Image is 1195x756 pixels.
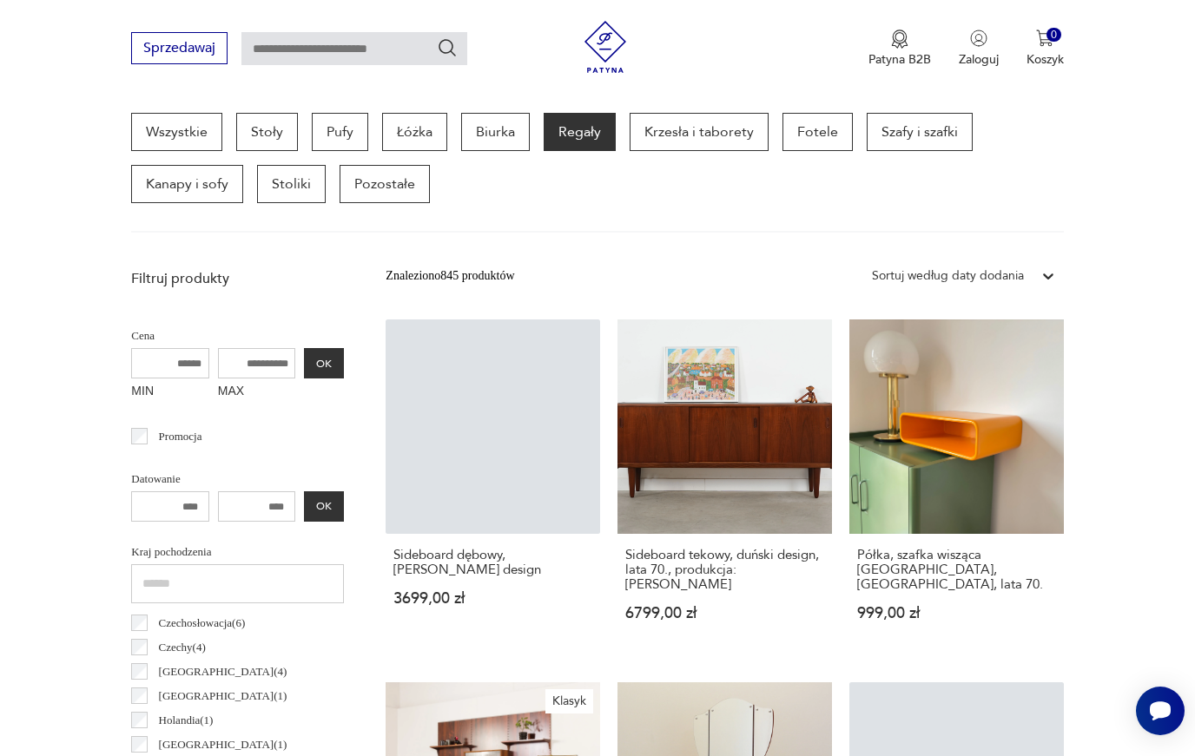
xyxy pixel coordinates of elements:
a: Kanapy i sofy [131,165,243,203]
p: [GEOGRAPHIC_DATA] ( 4 ) [159,662,287,681]
a: Regały [544,113,616,151]
a: Pufy [312,113,368,151]
label: MAX [218,378,296,406]
button: Szukaj [437,37,458,58]
a: Sideboard tekowy, duński design, lata 70., produkcja: DaniaSideboard tekowy, duński design, lata ... [617,319,832,654]
a: Krzesła i taborety [630,113,769,151]
iframe: Smartsupp widget button [1136,687,1185,735]
p: Promocja [159,427,202,446]
p: Zaloguj [959,51,999,68]
a: Wszystkie [131,113,222,151]
img: Ikona koszyka [1036,30,1053,47]
button: OK [304,348,344,378]
a: Stoły [236,113,298,151]
label: MIN [131,378,209,406]
p: Datowanie [131,470,344,489]
p: Filtruj produkty [131,269,344,288]
button: Patyna B2B [868,30,931,68]
p: 3699,00 zł [393,591,592,606]
h3: Sideboard tekowy, duński design, lata 70., produkcja: [PERSON_NAME] [625,548,824,592]
p: Cena [131,326,344,345]
button: Zaloguj [959,30,999,68]
img: Ikonka użytkownika [970,30,987,47]
button: OK [304,491,344,522]
button: Sprzedawaj [131,32,228,64]
div: 0 [1046,28,1061,43]
a: Sideboard dębowy, skandynawski designSideboard dębowy, [PERSON_NAME] design3699,00 zł [386,319,600,654]
a: Fotele [782,113,853,151]
img: Patyna - sklep z meblami i dekoracjami vintage [579,21,631,73]
p: [GEOGRAPHIC_DATA] ( 1 ) [159,687,287,706]
p: Holandia ( 1 ) [159,711,214,730]
p: 6799,00 zł [625,606,824,621]
a: Pozostałe [340,165,430,203]
div: Sortuj według daty dodania [872,266,1024,286]
a: Szafy i szafki [867,113,973,151]
a: Ikona medaluPatyna B2B [868,30,931,68]
p: Patyna B2B [868,51,931,68]
p: Czechy ( 4 ) [159,638,206,657]
p: Kraj pochodzenia [131,542,344,562]
div: Znaleziono 845 produktów [386,266,514,286]
p: [GEOGRAPHIC_DATA] ( 1 ) [159,735,287,754]
a: Biurka [461,113,530,151]
img: Ikona medalu [891,30,908,49]
p: Koszyk [1027,51,1064,68]
h3: Sideboard dębowy, [PERSON_NAME] design [393,548,592,577]
h3: Półka, szafka wisząca [GEOGRAPHIC_DATA], [GEOGRAPHIC_DATA], lata 70. [857,548,1056,592]
a: Stoliki [257,165,326,203]
a: Półka, szafka wisząca Schöninger, Niemcy, lata 70.Półka, szafka wisząca [GEOGRAPHIC_DATA], [GEOGR... [849,319,1064,654]
p: 999,00 zł [857,606,1056,621]
a: Łóżka [382,113,447,151]
p: Czechosłowacja ( 6 ) [159,614,246,633]
a: Sprzedawaj [131,43,228,56]
button: 0Koszyk [1027,30,1064,68]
